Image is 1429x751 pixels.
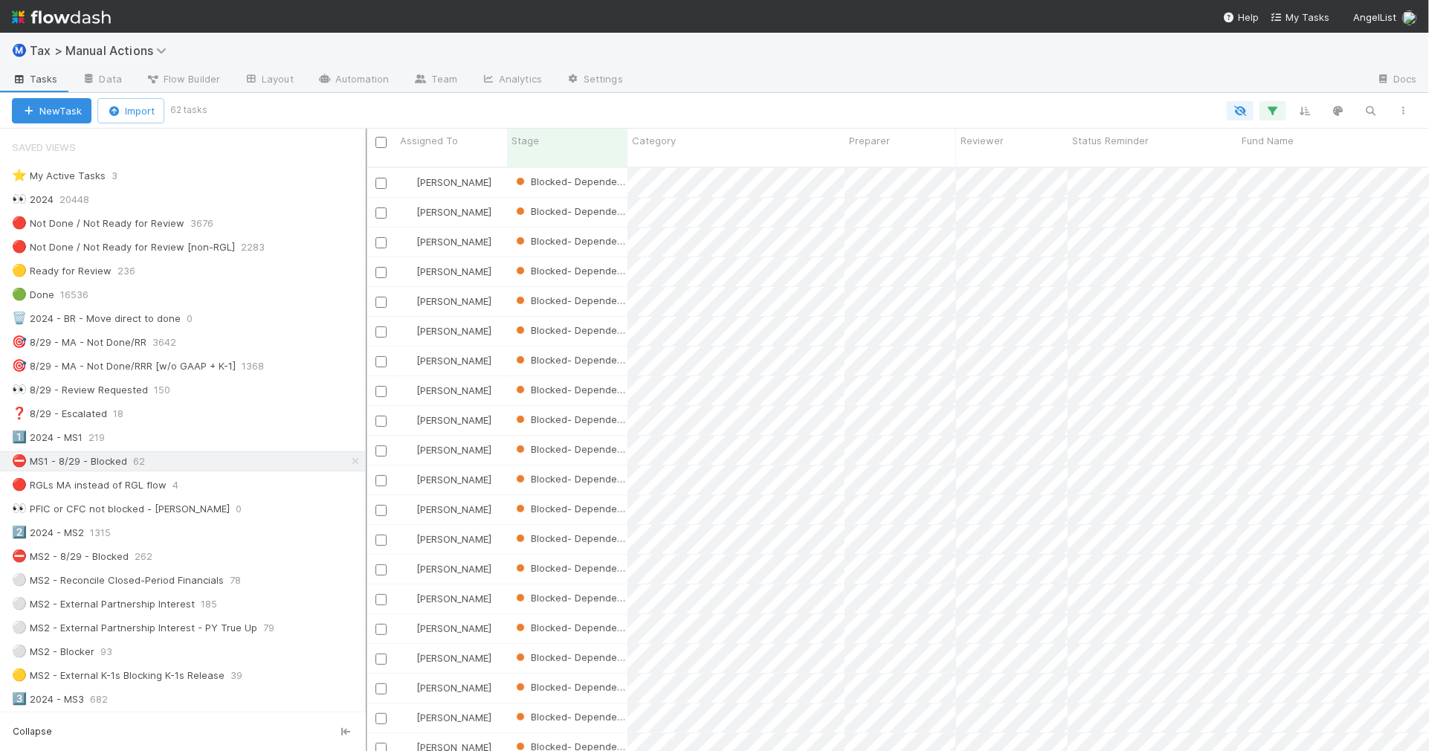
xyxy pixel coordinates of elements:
[375,267,387,278] input: Toggle Row Selected
[402,236,414,248] img: avatar_66854b90-094e-431f-b713-6ac88429a2b8.png
[401,621,491,636] div: [PERSON_NAME]
[375,137,387,148] input: Toggle All Rows Selected
[416,355,491,367] span: [PERSON_NAME]
[12,597,27,610] span: ⚪
[12,526,27,538] span: 2️⃣
[513,412,628,427] div: Blocked- Dependency
[416,325,491,337] span: [PERSON_NAME]
[416,533,491,545] span: [PERSON_NAME]
[117,262,150,280] span: 236
[402,682,414,694] img: avatar_66854b90-094e-431f-b713-6ac88429a2b8.png
[416,682,491,694] span: [PERSON_NAME]
[513,650,628,665] div: Blocked- Dependency
[402,503,414,515] img: avatar_e41e7ae5-e7d9-4d8d-9f56-31b0d7a2f4fd.png
[12,4,111,30] img: logo-inverted-e16ddd16eac7371096b0.svg
[416,712,491,723] span: [PERSON_NAME]
[402,295,414,307] img: avatar_e41e7ae5-e7d9-4d8d-9f56-31b0d7a2f4fd.png
[402,652,414,664] img: avatar_e41e7ae5-e7d9-4d8d-9f56-31b0d7a2f4fd.png
[12,523,84,542] div: 2024 - MS2
[401,353,491,368] div: [PERSON_NAME]
[375,594,387,605] input: Toggle Row Selected
[112,167,132,185] span: 3
[12,132,76,162] span: Saved Views
[513,531,628,546] div: Blocked- Dependency
[154,381,185,399] span: 150
[416,652,491,664] span: [PERSON_NAME]
[375,654,387,665] input: Toggle Row Selected
[241,238,280,257] span: 2283
[12,668,27,681] span: 🟡
[230,571,256,590] span: 78
[12,645,27,657] span: ⚪
[1364,68,1429,92] a: Docs
[12,71,58,86] span: Tasks
[513,592,633,604] span: Blocked- Dependency
[416,414,491,426] span: [PERSON_NAME]
[12,309,181,328] div: 2024 - BR - Move direct to done
[402,325,414,337] img: avatar_e41e7ae5-e7d9-4d8d-9f56-31b0d7a2f4fd.png
[236,500,257,518] span: 0
[263,619,289,637] span: 79
[513,205,633,217] span: Blocked- Dependency
[90,523,126,542] span: 1315
[469,68,554,92] a: Analytics
[402,533,414,545] img: avatar_e41e7ae5-e7d9-4d8d-9f56-31b0d7a2f4fd.png
[401,264,491,279] div: [PERSON_NAME]
[134,68,232,92] a: Flow Builder
[375,564,387,576] input: Toggle Row Selected
[513,681,633,693] span: Blocked- Dependency
[401,532,491,547] div: [PERSON_NAME]
[401,442,491,457] div: [PERSON_NAME]
[12,573,27,586] span: ⚪
[12,190,54,209] div: 2024
[416,295,491,307] span: [PERSON_NAME]
[513,532,633,544] span: Blocked- Dependency
[513,590,628,605] div: Blocked- Dependency
[190,214,228,233] span: 3676
[1072,133,1149,148] span: Status Reminder
[13,725,52,738] span: Collapse
[512,133,539,148] span: Stage
[513,354,633,366] span: Blocked- Dependency
[12,571,224,590] div: MS2 - Reconcile Closed-Period Financials
[12,193,27,205] span: 👀
[375,237,387,248] input: Toggle Row Selected
[401,234,491,249] div: [PERSON_NAME]
[416,503,491,515] span: [PERSON_NAME]
[401,680,491,695] div: [PERSON_NAME]
[402,712,414,723] img: avatar_66854b90-094e-431f-b713-6ac88429a2b8.png
[401,175,491,190] div: [PERSON_NAME]
[12,262,112,280] div: Ready for Review
[513,204,628,219] div: Blocked- Dependency
[513,503,633,515] span: Blocked- Dependency
[201,595,232,613] span: 185
[230,666,257,685] span: 39
[146,71,220,86] span: Flow Builder
[401,710,491,725] div: [PERSON_NAME]
[513,323,628,338] div: Blocked- Dependency
[401,413,491,428] div: [PERSON_NAME]
[513,442,628,457] div: Blocked- Dependency
[513,263,628,278] div: Blocked- Dependency
[1271,10,1329,25] a: My Tasks
[375,386,387,397] input: Toggle Row Selected
[401,472,491,487] div: [PERSON_NAME]
[30,43,174,58] span: Tax > Manual Actions
[375,713,387,724] input: Toggle Row Selected
[12,312,27,324] span: 🗑️
[12,167,106,185] div: My Active Tasks
[12,238,235,257] div: Not Done / Not Ready for Review [non-RGL]
[416,206,491,218] span: [PERSON_NAME]
[513,561,628,576] div: Blocked- Dependency
[12,333,146,352] div: 8/29 - MA - Not Done/RR
[12,621,27,634] span: ⚪
[513,352,628,367] div: Blocked- Dependency
[961,133,1004,148] span: Reviewer
[401,502,491,517] div: [PERSON_NAME]
[70,68,134,92] a: Data
[152,333,191,352] span: 3642
[632,133,676,148] span: Category
[375,535,387,546] input: Toggle Row Selected
[416,444,491,456] span: [PERSON_NAME]
[554,68,635,92] a: Settings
